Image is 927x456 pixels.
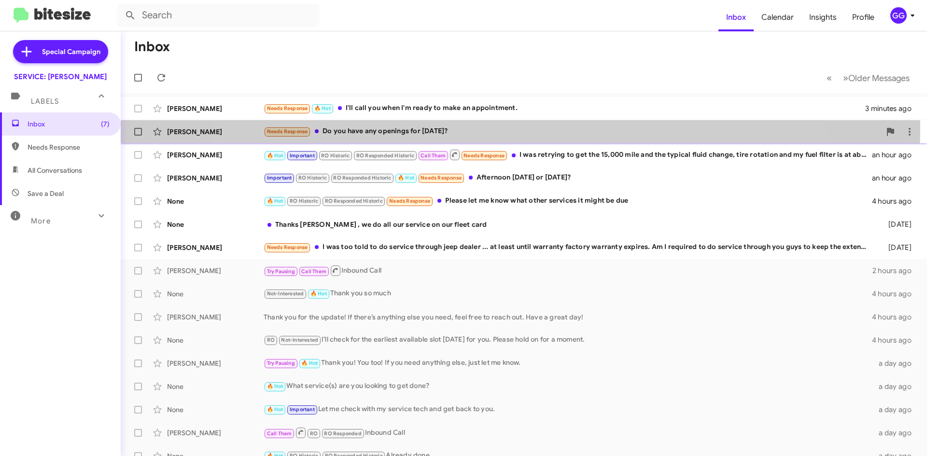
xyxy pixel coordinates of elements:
[267,244,308,250] span: Needs Response
[167,382,264,391] div: None
[873,359,919,368] div: a day ago
[821,68,915,88] nav: Page navigation example
[28,119,110,129] span: Inbox
[267,268,295,275] span: Try Pausing
[101,119,110,129] span: (7)
[821,68,838,88] button: Previous
[117,4,320,27] input: Search
[167,173,264,183] div: [PERSON_NAME]
[267,290,304,297] span: Not-Interested
[267,430,292,437] span: Call Them
[167,104,264,113] div: [PERSON_NAME]
[167,289,264,299] div: None
[264,220,873,229] div: Thanks [PERSON_NAME] , we do all our service on our fleet card
[267,105,308,111] span: Needs Response
[264,404,873,415] div: Let me check with my service tech and get back to you.
[267,360,295,366] span: Try Pausing
[167,196,264,206] div: None
[310,430,318,437] span: RO
[873,428,919,438] div: a day ago
[31,217,51,225] span: More
[167,359,264,368] div: [PERSON_NAME]
[267,406,283,413] span: 🔥 Hot
[167,312,264,322] div: [PERSON_NAME]
[264,334,872,345] div: I’ll check for the earliest available slot [DATE] for you. Please hold on for a moment.
[421,152,446,159] span: Call Them
[890,7,907,24] div: GG
[754,3,801,31] a: Calendar
[837,68,915,88] button: Next
[718,3,754,31] a: Inbox
[872,173,919,183] div: an hour ago
[873,220,919,229] div: [DATE]
[872,312,919,322] div: 4 hours ago
[463,152,505,159] span: Needs Response
[865,104,919,113] div: 3 minutes ago
[801,3,844,31] a: Insights
[264,242,873,253] div: I was too told to do service through jeep dealer ... at least until warranty factory warranty exp...
[167,428,264,438] div: [PERSON_NAME]
[872,289,919,299] div: 4 hours ago
[873,405,919,415] div: a day ago
[167,335,264,345] div: None
[267,383,283,389] span: 🔥 Hot
[167,150,264,160] div: [PERSON_NAME]
[167,220,264,229] div: None
[264,381,873,392] div: What service(s) are you looking to get done?
[843,72,848,84] span: »
[290,198,318,204] span: RO Historic
[298,175,327,181] span: RO Historic
[264,264,872,276] div: Inbound Call
[421,175,462,181] span: Needs Response
[301,360,318,366] span: 🔥 Hot
[321,152,350,159] span: RO Historic
[28,166,82,175] span: All Conversations
[264,195,872,207] div: Please let me know what other services it might be due
[264,312,872,322] div: Thank you for the update! If there’s anything else you need, feel free to reach out. Have a great...
[28,142,110,152] span: Needs Response
[13,40,108,63] a: Special Campaign
[264,126,881,137] div: Do you have any openings for [DATE]?
[314,105,331,111] span: 🔥 Hot
[848,73,910,83] span: Older Messages
[267,128,308,135] span: Needs Response
[167,266,264,276] div: [PERSON_NAME]
[873,243,919,252] div: [DATE]
[873,382,919,391] div: a day ago
[167,127,264,137] div: [PERSON_NAME]
[42,47,100,56] span: Special Campaign
[872,196,919,206] div: 4 hours ago
[267,152,283,159] span: 🔥 Hot
[281,337,318,343] span: Not-Interested
[264,358,873,369] div: Thank you! You too! If you need anything else, just let me know.
[267,175,292,181] span: Important
[28,189,64,198] span: Save a Deal
[264,103,865,114] div: I'll call you when I'm ready to make an appointment.
[14,72,107,82] div: SERVICE: [PERSON_NAME]
[389,198,430,204] span: Needs Response
[301,268,326,275] span: Call Them
[264,172,872,183] div: Afternoon [DATE] or [DATE]?
[167,405,264,415] div: None
[356,152,414,159] span: RO Responded Historic
[264,288,872,299] div: Thank you so much
[167,243,264,252] div: [PERSON_NAME]
[267,198,283,204] span: 🔥 Hot
[134,39,170,55] h1: Inbox
[872,266,919,276] div: 2 hours ago
[844,3,882,31] a: Profile
[31,97,59,106] span: Labels
[882,7,916,24] button: GG
[264,427,873,439] div: Inbound Call
[290,406,315,413] span: Important
[324,430,361,437] span: RO Responded
[325,198,383,204] span: RO Responded Historic
[264,149,872,161] div: I was retrying to get the 15,000 mile and the typical fluid change, tire rotation and my fuel fil...
[333,175,391,181] span: RO Responded Historic
[398,175,414,181] span: 🔥 Hot
[290,152,315,159] span: Important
